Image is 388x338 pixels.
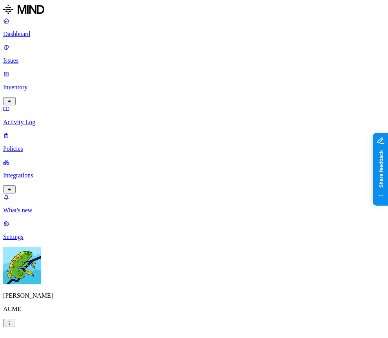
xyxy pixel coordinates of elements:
p: Integrations [3,172,385,179]
p: Issues [3,57,385,64]
a: Policies [3,132,385,152]
img: Yuval Meshorer [3,247,41,284]
p: Policies [3,145,385,152]
p: Activity Log [3,119,385,126]
p: ACME [3,305,385,313]
a: Activity Log [3,105,385,126]
a: What's new [3,193,385,214]
a: MIND [3,3,385,17]
a: Dashboard [3,17,385,38]
p: Inventory [3,84,385,91]
p: Settings [3,233,385,240]
p: What's new [3,207,385,214]
img: MIND [3,3,44,16]
a: Inventory [3,70,385,104]
a: Issues [3,44,385,64]
a: Settings [3,220,385,240]
p: Dashboard [3,31,385,38]
a: Integrations [3,159,385,192]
